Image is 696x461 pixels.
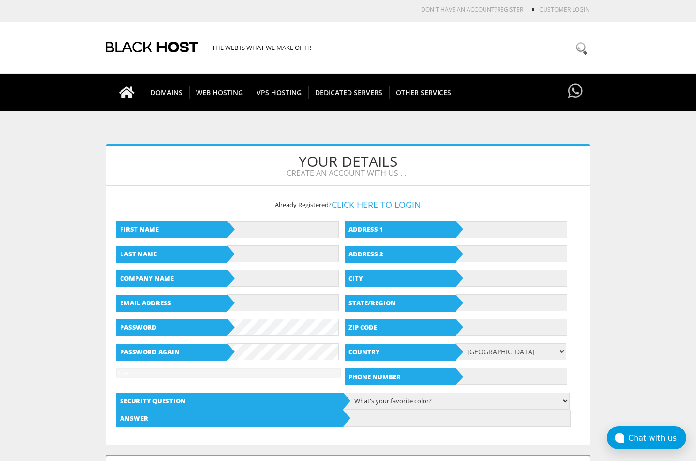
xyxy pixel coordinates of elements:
span: DOMAINS [144,86,190,99]
b: City [345,270,456,287]
span: Create an account with us . . . [114,169,582,178]
a: REGISTER [497,5,523,14]
a: Go to homepage [109,74,144,111]
p: Already Registered? [106,200,590,209]
div: Chat with us [628,433,686,443]
b: Phone Number [345,368,456,385]
b: Password again [116,344,227,361]
a: DOMAINS [144,74,190,111]
b: Answer [116,410,343,427]
a: OTHER SERVICES [389,74,458,111]
span: WEB HOSTING [189,86,250,99]
b: Email Address [116,295,227,312]
b: Company Name [116,270,227,287]
a: Click here to login [332,199,421,210]
span: OTHER SERVICES [389,86,458,99]
a: VPS HOSTING [250,74,309,111]
button: Chat with us [607,426,686,449]
input: Need help? [479,40,590,57]
span: New Password Rating: 0% [116,368,142,406]
b: Country [345,344,456,361]
b: Security question [116,393,343,410]
b: Address 2 [345,246,456,263]
li: Don't have an account? [407,5,523,14]
h1: Your Details [106,146,590,186]
span: VPS HOSTING [250,86,309,99]
b: State/Region [345,295,456,312]
a: Have questions? [566,74,585,110]
b: Last Name [116,246,227,263]
b: Zip Code [345,319,456,336]
b: First Name [116,221,227,238]
a: Customer Login [539,5,590,14]
b: Password [116,319,227,336]
span: The Web is what we make of it! [207,43,311,52]
a: DEDICATED SERVERS [308,74,390,111]
b: Address 1 [345,221,456,238]
span: DEDICATED SERVERS [308,86,390,99]
a: WEB HOSTING [189,74,250,111]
